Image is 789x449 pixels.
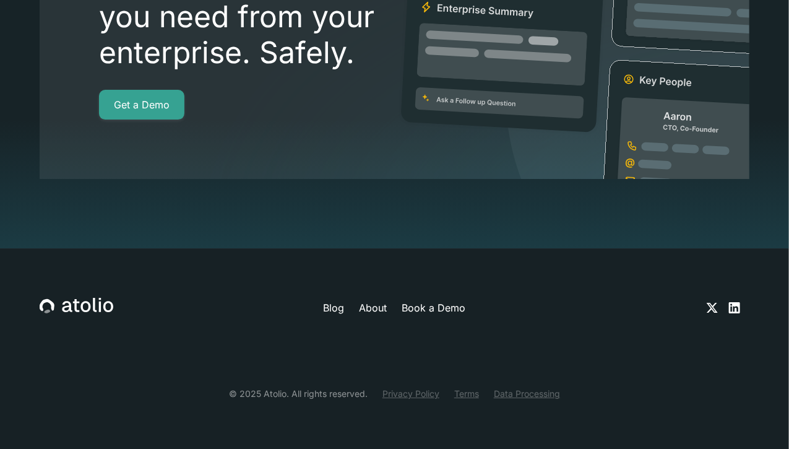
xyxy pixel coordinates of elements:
a: Book a Demo [402,300,466,315]
a: Privacy Policy [382,387,439,400]
a: Data Processing [494,387,560,400]
iframe: Chat Widget [727,390,789,449]
div: © 2025 Atolio. All rights reserved. [229,387,368,400]
a: Blog [324,300,345,315]
a: Terms [454,387,479,400]
a: Get a Demo [99,90,184,120]
a: About [360,300,387,315]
